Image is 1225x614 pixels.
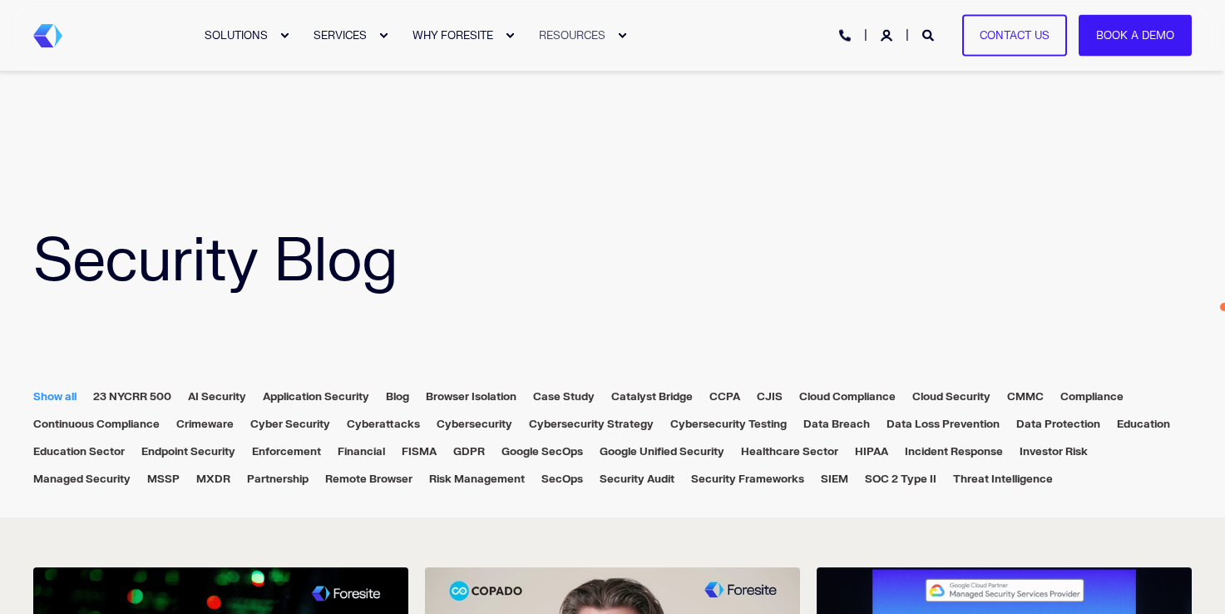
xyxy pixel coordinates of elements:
[33,24,62,47] a: Back to Home
[33,24,62,47] img: Foresite brand mark, a hexagon shape of blues with a directional arrow to the right hand side
[188,390,246,404] a: AI Security
[922,27,937,42] a: Open Search
[402,445,437,458] a: FISMA
[347,418,420,431] a: Cyberattacks
[709,390,740,404] a: CCPA
[33,445,125,458] a: Education Sector
[93,390,171,404] a: 23 NYCRR 500
[196,473,230,486] a: MXDR
[1020,445,1088,458] a: Investor Risk
[505,31,515,41] div: Expand WHY FORESITE
[741,445,838,458] a: Healthcare Sector
[600,445,724,458] a: Google Unified Security
[1016,418,1100,431] a: Data Protection
[325,473,412,486] a: Remote Browser
[141,445,235,458] a: Endpoint Security
[205,28,268,42] span: SOLUTIONS
[1007,390,1044,404] a: CMMC
[803,418,870,431] a: Data Breach
[176,418,234,431] a: Crimeware
[338,445,385,458] a: Financial
[429,473,525,486] a: Risk Management
[1117,418,1170,431] a: Education
[263,390,369,404] a: Application Security
[147,473,180,486] a: MSSP
[670,418,787,431] a: Cybersecurity Testing
[378,31,388,41] div: Expand SERVICES
[962,14,1067,57] a: Contact Us
[501,445,583,458] a: Google SecOps
[250,418,330,431] a: Cyber Security
[887,418,1000,431] a: Data Loss Prevention
[912,390,990,404] a: Cloud Security
[1060,390,1124,404] a: Compliance
[437,418,512,431] a: Cybersecurity
[279,31,289,41] div: Expand SOLUTIONS
[855,445,888,458] a: HIPAA
[33,418,160,431] a: Continuous Compliance
[529,418,654,431] a: Cybersecurity Strategy
[821,473,848,486] a: SIEM
[799,390,896,404] a: Cloud Compliance
[386,390,409,404] a: Blog
[453,445,485,458] a: GDPR
[617,31,627,41] div: Expand RESOURCES
[541,473,583,486] a: SecOps
[691,473,804,486] a: Security Frameworks
[865,473,936,486] a: SOC 2 Type II
[252,445,321,458] a: Enforcement
[539,28,605,42] span: RESOURCES
[412,28,493,42] span: WHY FORESITE
[757,390,783,404] a: CJIS
[33,223,398,300] span: Security Blog
[953,473,1053,486] a: Threat Intelligence
[881,27,896,42] a: Login
[33,390,77,404] a: Show all
[533,390,595,404] a: Case Study
[611,390,693,404] a: Catalyst Bridge
[426,390,516,404] a: Browser Isolation
[600,473,674,486] a: Security Audit
[905,445,1003,458] a: Incident Response
[247,473,309,486] a: Partnership
[1079,14,1192,57] a: Book a Demo
[33,473,131,486] a: Managed Security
